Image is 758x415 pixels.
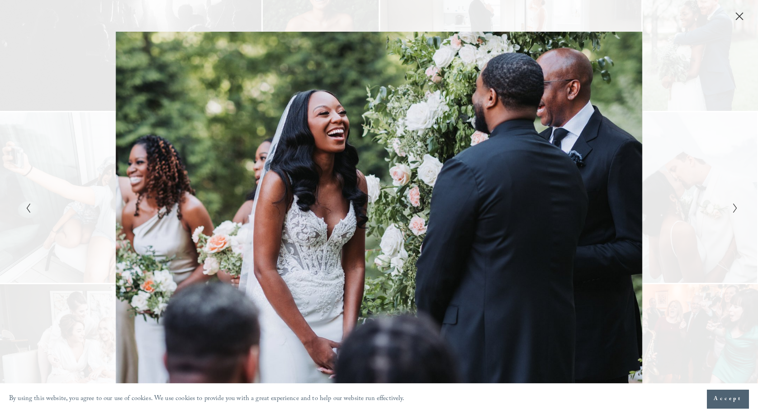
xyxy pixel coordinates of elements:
button: Accept [707,390,749,409]
p: By using this website, you agree to our use of cookies. We use cookies to provide you with a grea... [9,393,405,406]
button: Previous Slide [23,202,28,213]
button: Close [732,11,747,21]
button: Next Slide [730,202,735,213]
span: Accept [714,395,742,404]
